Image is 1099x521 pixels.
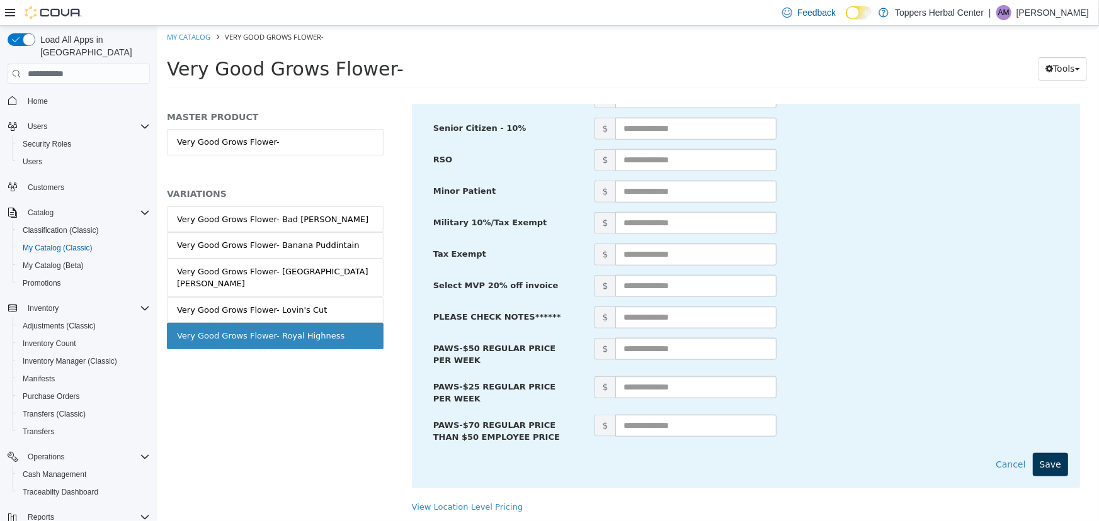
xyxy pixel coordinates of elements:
[28,452,65,462] span: Operations
[13,483,155,501] button: Traceabilty Dashboard
[20,213,202,226] div: Very Good Grows Flower- Banana Puddintain
[20,278,169,291] div: Very Good Grows Flower- Lovin's Cut
[996,5,1011,20] div: Audrey Murphy
[276,98,369,107] span: Senior Citizen - 10%
[276,160,338,170] span: Minor Patient
[13,388,155,405] button: Purchase Orders
[9,32,246,54] span: Very Good Grows Flower-
[35,33,150,59] span: Load All Apps in [GEOGRAPHIC_DATA]
[23,205,150,220] span: Catalog
[13,221,155,239] button: Classification (Classic)
[23,180,69,195] a: Customers
[18,276,66,291] a: Promotions
[846,6,872,20] input: Dark Mode
[895,5,984,20] p: Toppers Herbal Center
[276,129,295,138] span: RSO
[23,205,59,220] button: Catalog
[23,449,150,464] span: Operations
[18,406,91,422] a: Transfers (Classic)
[18,424,150,439] span: Transfers
[23,301,150,316] span: Inventory
[881,31,930,55] button: Tools
[875,427,911,451] button: Save
[18,467,91,482] a: Cash Management
[23,321,96,331] span: Adjustments (Classic)
[23,278,61,288] span: Promotions
[18,240,150,255] span: My Catalog (Classic)
[18,258,150,273] span: My Catalog (Beta)
[3,448,155,466] button: Operations
[276,318,398,340] span: PAWS-$50 REGULAR PRICE PER WEEK
[276,395,402,417] span: PAWS-$70 REGULAR PRICE THAN $50 EMPLOYEE PRICE
[18,485,150,500] span: Traceabilty Dashboard
[28,96,48,106] span: Home
[9,86,226,97] h5: MASTER PRODUCT
[9,103,226,130] a: Very Good Grows Flower-
[18,137,76,152] a: Security Roles
[13,405,155,423] button: Transfers (Classic)
[20,304,188,317] div: Very Good Grows Flower- Royal Highness
[276,192,390,201] span: Military 10%/Tax Exempt
[23,391,80,401] span: Purchase Orders
[437,92,458,114] span: $
[23,157,42,167] span: Users
[276,356,398,378] span: PAWS-$25 REGULAR PRICE PER WEEK
[13,423,155,440] button: Transfers
[797,6,836,19] span: Feedback
[18,276,150,291] span: Promotions
[23,339,76,349] span: Inventory Count
[23,225,99,235] span: Classification (Classic)
[9,162,226,174] h5: VARIATIONS
[13,466,155,483] button: Cash Management
[18,336,150,351] span: Inventory Count
[437,389,458,411] span: $
[18,223,150,238] span: Classification (Classic)
[13,239,155,257] button: My Catalog (Classic)
[23,243,93,253] span: My Catalog (Classic)
[3,204,155,221] button: Catalog
[18,406,150,422] span: Transfers (Classic)
[18,424,59,439] a: Transfers
[18,137,150,152] span: Security Roles
[13,335,155,352] button: Inventory Count
[23,374,55,384] span: Manifests
[67,6,166,16] span: Very Good Grows Flower-
[437,281,458,303] span: $
[437,155,458,177] span: $
[23,179,150,195] span: Customers
[23,356,117,366] span: Inventory Manager (Classic)
[3,178,155,196] button: Customers
[28,121,47,132] span: Users
[18,154,47,169] a: Users
[13,370,155,388] button: Manifests
[23,409,86,419] span: Transfers (Classic)
[23,301,64,316] button: Inventory
[18,354,122,369] a: Inventory Manager (Classic)
[1016,5,1089,20] p: [PERSON_NAME]
[18,371,150,386] span: Manifests
[23,260,84,271] span: My Catalog (Beta)
[437,218,458,240] span: $
[23,119,150,134] span: Users
[18,240,98,255] a: My Catalog (Classic)
[28,303,59,313] span: Inventory
[23,119,52,134] button: Users
[28,208,54,218] span: Catalog
[23,487,98,497] span: Traceabilty Dashboard
[437,312,458,334] span: $
[23,92,150,108] span: Home
[437,350,458,373] span: $
[28,182,64,193] span: Customers
[437,186,458,208] span: $
[13,274,155,292] button: Promotions
[20,188,211,200] div: Very Good Grows Flower- Bad [PERSON_NAME]
[23,469,86,479] span: Cash Management
[998,5,1010,20] span: AM
[3,91,155,109] button: Home
[23,427,54,437] span: Transfers
[437,123,458,145] span: $
[18,223,104,238] a: Classification (Classic)
[3,300,155,317] button: Inventory
[18,485,103,500] a: Traceabilty Dashboard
